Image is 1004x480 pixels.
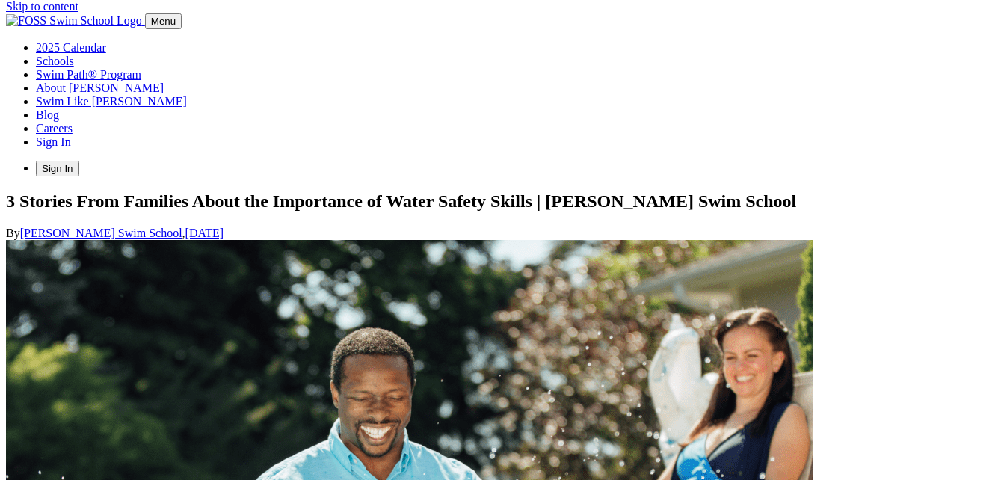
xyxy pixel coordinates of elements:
span: Menu [151,16,176,27]
button: Sign In [36,161,79,176]
a: Swim Like [PERSON_NAME] [36,95,187,108]
a: Sign In [36,161,79,174]
a: 2025 Calendar [36,41,106,54]
img: FOSS Swim School Logo [6,14,142,28]
a: [PERSON_NAME] Swim School [20,227,182,239]
span: By [6,227,182,239]
a: About [PERSON_NAME] [36,81,164,94]
a: Blog [36,108,59,121]
a: Schools [36,55,74,67]
a: Sign In [36,135,71,148]
button: Toggle navigation [145,13,182,29]
a: Careers [36,122,73,135]
span: , [182,227,224,239]
h1: 3 Stories From Families About the Importance of Water Safety Skills | [PERSON_NAME] Swim School [6,191,998,212]
a: Swim Path® Program [36,68,141,81]
a: [DATE] [185,227,224,239]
